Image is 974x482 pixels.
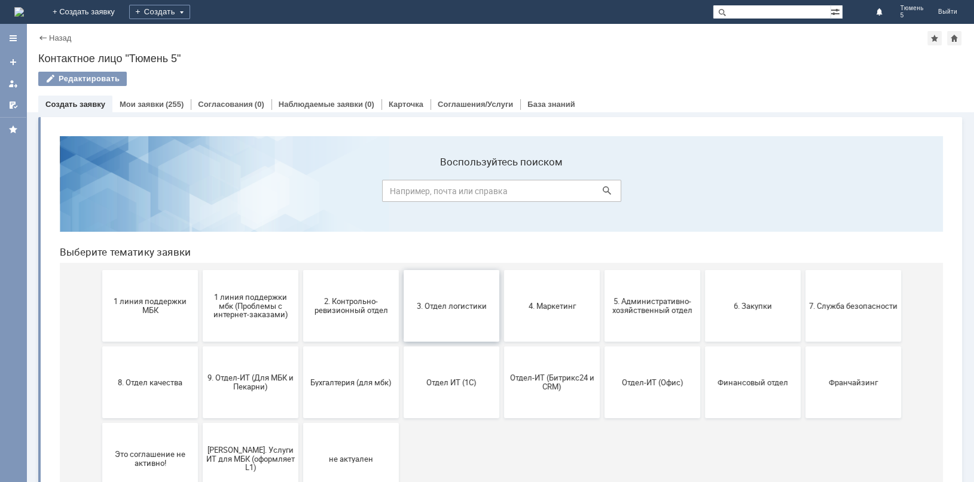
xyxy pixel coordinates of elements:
a: Создать заявку [4,53,23,72]
button: Это соглашение не активно! [52,296,148,368]
span: Финансовый отдел [658,251,747,260]
div: Добавить в избранное [927,31,942,45]
a: Карточка [389,100,423,109]
span: 9. Отдел-ИТ (Для МБК и Пекарни) [156,247,245,265]
button: 5. Административно-хозяйственный отдел [554,143,650,215]
span: 8. Отдел качества [56,251,144,260]
span: 6. Закупки [658,174,747,183]
span: Франчайзинг [759,251,847,260]
a: Наблюдаемые заявки [279,100,363,109]
button: [PERSON_NAME]. Услуги ИТ для МБК (оформляет L1) [152,296,248,368]
button: Отдел ИТ (1С) [353,220,449,291]
div: Сделать домашней страницей [947,31,961,45]
div: (0) [255,100,264,109]
span: Это соглашение не активно! [56,323,144,341]
a: База знаний [527,100,575,109]
span: 3. Отдел логистики [357,174,445,183]
span: Отдел-ИТ (Офис) [558,251,646,260]
button: Франчайзинг [755,220,851,291]
a: Соглашения/Услуги [438,100,513,109]
button: 1 линия поддержки мбк (Проблемы с интернет-заказами) [152,143,248,215]
button: 7. Служба безопасности [755,143,851,215]
span: 7. Служба безопасности [759,174,847,183]
span: [PERSON_NAME]. Услуги ИТ для МБК (оформляет L1) [156,318,245,345]
span: 1 линия поддержки мбк (Проблемы с интернет-заказами) [156,165,245,192]
button: Отдел-ИТ (Офис) [554,220,650,291]
a: Мои согласования [4,96,23,115]
span: 5. Административно-хозяйственный отдел [558,170,646,188]
button: 2. Контрольно-ревизионный отдел [253,143,349,215]
button: Бухгалтерия (для мбк) [253,220,349,291]
div: (255) [166,100,184,109]
a: Мои заявки [120,100,164,109]
a: Назад [49,33,71,42]
button: не актуален [253,296,349,368]
div: Контактное лицо "Тюмень 5" [38,53,962,65]
span: 1 линия поддержки МБК [56,170,144,188]
button: 8. Отдел качества [52,220,148,291]
span: Тюмень [900,5,924,12]
span: не актуален [257,327,345,336]
span: 4. Маркетинг [457,174,546,183]
button: Финансовый отдел [655,220,750,291]
button: 6. Закупки [655,143,750,215]
button: Отдел-ИТ (Битрикс24 и CRM) [454,220,549,291]
span: Отдел ИТ (1С) [357,251,445,260]
a: Перейти на домашнюю страницу [14,7,24,17]
button: 4. Маркетинг [454,143,549,215]
input: Например, почта или справка [332,53,571,75]
span: Расширенный поиск [831,5,842,17]
span: Бухгалтерия (для мбк) [257,251,345,260]
span: Отдел-ИТ (Битрикс24 и CRM) [457,247,546,265]
a: Мои заявки [4,74,23,93]
button: 1 линия поддержки МБК [52,143,148,215]
div: (0) [365,100,374,109]
button: 9. Отдел-ИТ (Для МБК и Пекарни) [152,220,248,291]
img: logo [14,7,24,17]
div: Создать [129,5,190,19]
span: 2. Контрольно-ревизионный отдел [257,170,345,188]
button: 3. Отдел логистики [353,143,449,215]
a: Согласования [198,100,253,109]
header: Выберите тематику заявки [10,119,893,131]
label: Воспользуйтесь поиском [332,29,571,41]
a: Создать заявку [45,100,105,109]
span: 5 [900,12,924,19]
